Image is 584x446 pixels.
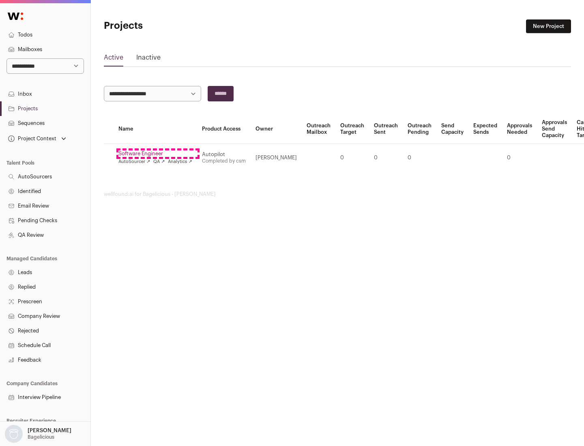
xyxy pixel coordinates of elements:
[502,144,537,172] td: 0
[302,114,335,144] th: Outreach Mailbox
[251,114,302,144] th: Owner
[118,159,150,165] a: AutoSourcer ↗
[202,151,246,158] div: Autopilot
[335,144,369,172] td: 0
[202,159,246,163] a: Completed by csm
[104,191,571,197] footer: wellfound:ai for Bagelicious - [PERSON_NAME]
[6,133,68,144] button: Open dropdown
[502,114,537,144] th: Approvals Needed
[468,114,502,144] th: Expected Sends
[104,53,123,66] a: Active
[28,427,71,434] p: [PERSON_NAME]
[136,53,161,66] a: Inactive
[537,114,572,144] th: Approvals Send Capacity
[403,144,436,172] td: 0
[3,425,73,443] button: Open dropdown
[197,114,251,144] th: Product Access
[6,135,56,142] div: Project Context
[369,114,403,144] th: Outreach Sent
[3,8,28,24] img: Wellfound
[104,19,260,32] h1: Projects
[369,144,403,172] td: 0
[5,425,23,443] img: nopic.png
[153,159,165,165] a: QA ↗
[28,434,54,440] p: Bagelicious
[118,150,192,157] a: Software Engineer
[403,114,436,144] th: Outreach Pending
[251,144,302,172] td: [PERSON_NAME]
[335,114,369,144] th: Outreach Target
[168,159,192,165] a: Analytics ↗
[436,114,468,144] th: Send Capacity
[526,19,571,33] a: New Project
[114,114,197,144] th: Name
